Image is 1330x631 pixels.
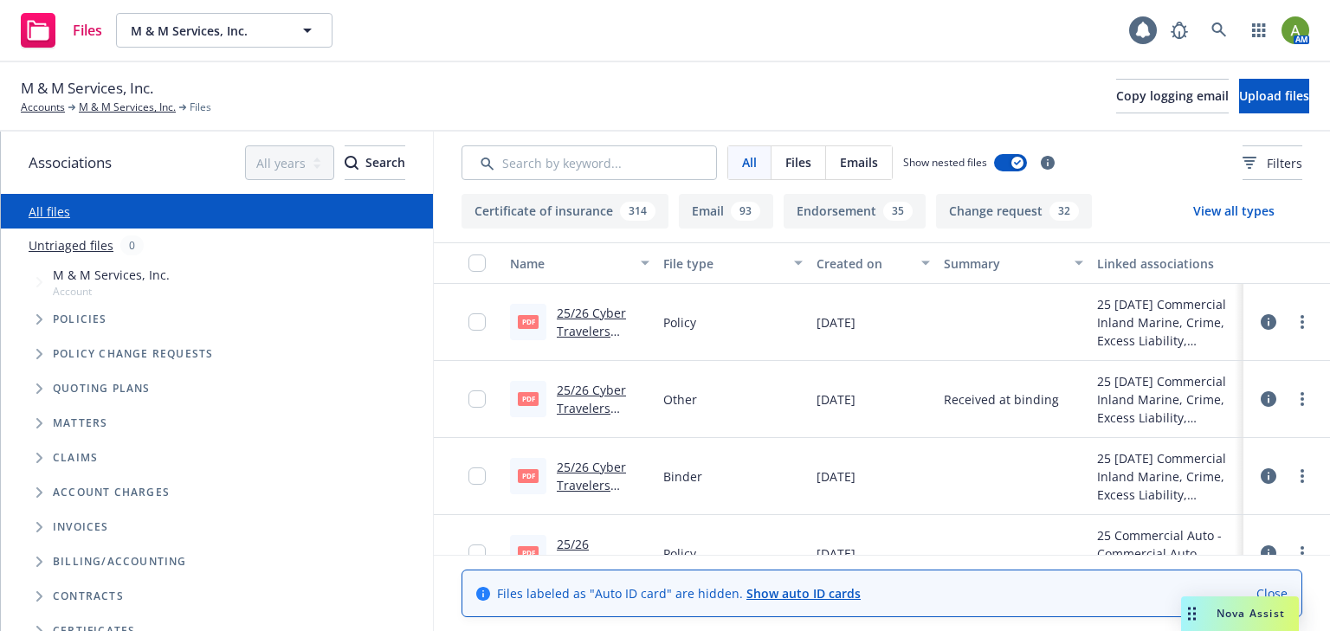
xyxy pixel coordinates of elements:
[345,145,405,180] button: SearchSearch
[1292,312,1313,332] a: more
[53,383,151,394] span: Quoting plans
[518,546,539,559] span: pdf
[817,390,855,409] span: [DATE]
[14,6,109,55] a: Files
[518,315,539,328] span: pdf
[53,418,107,428] span: Matters
[663,254,784,273] div: File type
[1292,389,1313,409] a: more
[656,242,810,284] button: File type
[468,390,486,408] input: Toggle Row Selected
[497,584,861,602] span: Files labeled as "Auto ID card" are hidden.
[1097,526,1236,581] div: 25 Commercial Auto - Commercial Auto - 10/15/25-26 Auto Policy
[731,202,760,221] div: 93
[53,557,187,567] span: Billing/Accounting
[663,390,697,409] span: Other
[903,155,987,170] span: Show nested files
[679,194,773,229] button: Email
[131,22,281,40] span: M & M Services, Inc.
[663,544,696,563] span: Policy
[1202,13,1236,48] a: Search
[462,145,717,180] input: Search by keyword...
[345,156,358,170] svg: Search
[1292,466,1313,486] a: more
[53,349,213,359] span: Policy change requests
[1217,606,1285,621] span: Nova Assist
[663,467,702,486] span: Binder
[810,242,937,284] button: Created on
[817,467,855,486] span: [DATE]
[21,77,153,100] span: M & M Services, Inc.
[120,235,144,255] div: 0
[1116,87,1229,104] span: Copy logging email
[1097,449,1236,504] div: 25 [DATE] Commercial Inland Marine, Crime, Excess Liability, General Liability, Cyber, Commercial...
[53,266,170,284] span: M & M Services, Inc.
[1242,13,1276,48] a: Switch app
[53,284,170,299] span: Account
[53,522,109,532] span: Invoices
[1267,154,1302,172] span: Filters
[53,591,124,602] span: Contracts
[53,314,107,325] span: Policies
[1243,154,1302,172] span: Filters
[817,544,855,563] span: [DATE]
[1292,543,1313,563] a: more
[883,202,913,221] div: 35
[557,459,626,530] a: 25/26 Cyber Travelers (Corvus) Binder.pdf
[1239,87,1309,104] span: Upload files
[937,242,1090,284] button: Summary
[1181,596,1203,631] div: Drag to move
[468,313,486,331] input: Toggle Row Selected
[746,585,861,602] a: Show auto ID cards
[1097,295,1236,350] div: 25 [DATE] Commercial Inland Marine, Crime, Excess Liability, General Liability, Cyber, Commercial...
[840,153,878,171] span: Emails
[742,153,757,171] span: All
[1162,13,1197,48] a: Report a Bug
[784,194,926,229] button: Endorsement
[1239,79,1309,113] button: Upload files
[817,254,911,273] div: Created on
[53,487,170,498] span: Account charges
[1282,16,1309,44] img: photo
[1181,596,1299,631] button: Nova Assist
[510,254,630,273] div: Name
[518,469,539,482] span: pdf
[21,100,65,115] a: Accounts
[468,467,486,485] input: Toggle Row Selected
[663,313,696,332] span: Policy
[557,382,649,471] a: 25/26 Cyber Travelers (Corvus) - Cyber Risk Scan Report.pdf
[1097,372,1236,427] div: 25 [DATE] Commercial Inland Marine, Crime, Excess Liability, General Liability, Cyber, Commercial...
[29,151,112,174] span: Associations
[557,305,626,376] a: 25/26 Cyber Travelers (Corvus) Policy.pdf
[1097,254,1236,273] div: Linked associations
[53,453,98,463] span: Claims
[785,153,811,171] span: Files
[620,202,655,221] div: 314
[1243,145,1302,180] button: Filters
[73,23,102,37] span: Files
[190,100,211,115] span: Files
[817,313,855,332] span: [DATE]
[944,254,1064,273] div: Summary
[29,203,70,220] a: All files
[557,536,648,607] a: 25/26 Commercial Auto Policy (Key Risk).pdf
[1090,242,1243,284] button: Linked associations
[1,262,433,544] div: Tree Example
[518,392,539,405] span: pdf
[29,236,113,254] a: Untriaged files
[503,242,656,284] button: Name
[462,194,668,229] button: Certificate of insurance
[936,194,1092,229] button: Change request
[345,146,405,179] div: Search
[944,390,1059,409] span: Received at binding
[1256,584,1288,602] a: Close
[1049,202,1079,221] div: 32
[468,544,486,562] input: Toggle Row Selected
[1116,79,1229,113] button: Copy logging email
[468,254,486,272] input: Select all
[79,100,176,115] a: M & M Services, Inc.
[116,13,332,48] button: M & M Services, Inc.
[1165,194,1302,229] button: View all types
